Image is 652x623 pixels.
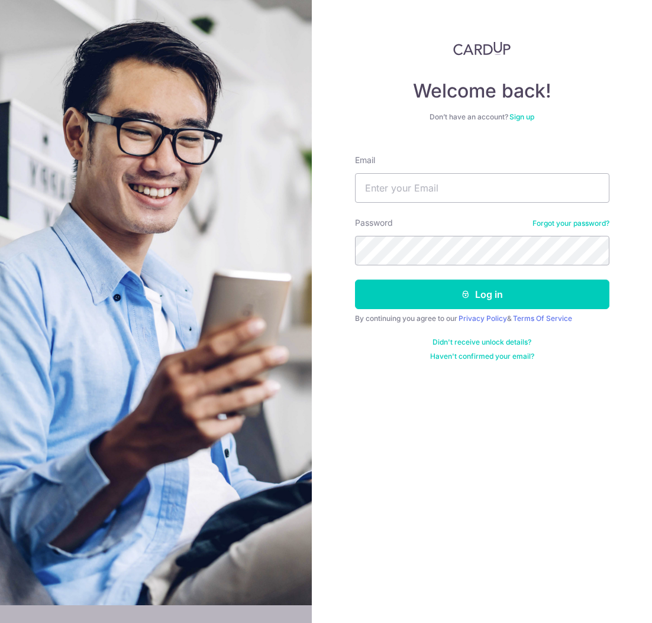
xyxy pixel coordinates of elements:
[355,217,393,229] label: Password
[459,314,507,323] a: Privacy Policy
[355,112,609,122] div: Don’t have an account?
[532,219,609,228] a: Forgot your password?
[355,173,609,203] input: Enter your Email
[355,280,609,309] button: Log in
[355,154,375,166] label: Email
[513,314,572,323] a: Terms Of Service
[355,79,609,103] h4: Welcome back!
[430,352,534,361] a: Haven't confirmed your email?
[432,338,531,347] a: Didn't receive unlock details?
[355,314,609,323] div: By continuing you agree to our &
[453,41,511,56] img: CardUp Logo
[509,112,534,121] a: Sign up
